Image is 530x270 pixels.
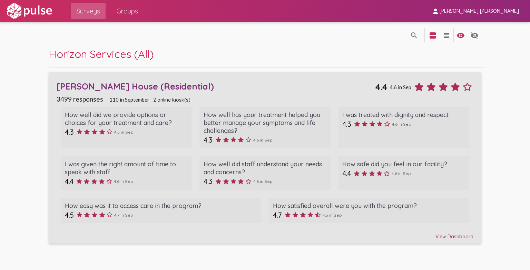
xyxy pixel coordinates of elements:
[204,160,326,176] div: How well did staff understand your needs and concerns?
[407,28,421,42] button: language
[253,179,273,184] span: 4.6 in Sep
[65,211,74,219] span: 4.5
[65,160,188,176] div: I was given the right amount of time to speak with staff
[440,28,453,42] button: language
[117,5,138,17] span: Groups
[114,212,133,218] span: 4.7 in Sep
[65,202,257,210] div: How easy was it to access care in the program?
[440,8,519,14] span: [PERSON_NAME] [PERSON_NAME]
[342,111,465,119] div: I was treated with dignity and respect.
[442,31,451,40] mat-icon: language
[390,84,411,90] span: 4.6 in Sep
[109,96,149,103] span: 110 in September
[49,47,154,61] span: Horizon Services (All)
[273,202,465,210] div: How satisfied overall were you with the program?
[57,95,103,103] span: 3499 responses
[410,31,418,40] mat-icon: language
[273,211,282,219] span: 4.7
[431,7,440,15] mat-icon: person
[429,31,437,40] mat-icon: language
[114,129,134,135] span: 4.5 in Sep
[468,28,481,42] button: language
[6,2,53,20] img: white-logo.svg
[65,128,74,136] span: 4.3
[470,31,479,40] mat-icon: language
[204,177,213,186] span: 4.3
[457,31,465,40] mat-icon: language
[342,160,465,168] div: How safe did you feel in our facility?
[57,81,375,92] div: [PERSON_NAME] House (Residential)
[71,3,106,19] a: Surveys
[323,212,342,218] span: 4.5 in Sep
[49,72,481,244] a: [PERSON_NAME] House (Residential)4.44.6 in Sep3499 responses110 in September2 online kiosk(s)How ...
[77,5,100,17] span: Surveys
[153,97,190,103] span: 2 online kiosk(s)
[114,179,133,184] span: 4.6 in Sep
[204,136,213,144] span: 4.3
[392,171,411,176] span: 4.6 in Sep
[111,3,144,19] a: Groups
[65,111,188,127] div: How well did we provide options or choices for your treatment and care?
[375,82,387,92] span: 4.4
[392,122,411,127] span: 4.6 in Sep
[204,111,326,135] div: How well has your treatment helped you better manage your symptoms and life challenges?
[57,227,473,240] div: View Dashboard
[426,4,524,17] button: [PERSON_NAME] [PERSON_NAME]
[342,120,351,128] span: 4.3
[65,177,73,186] span: 4.4
[253,137,273,143] span: 4.6 in Sep
[426,28,440,42] button: language
[342,169,351,178] span: 4.4
[454,28,468,42] button: language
